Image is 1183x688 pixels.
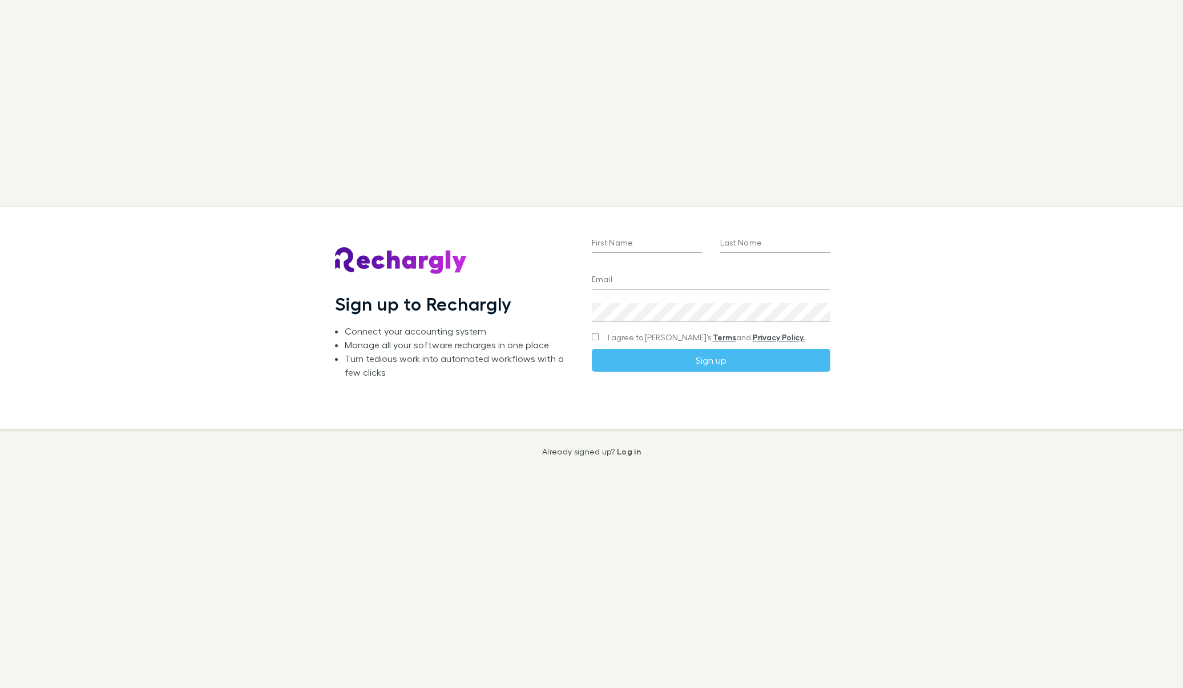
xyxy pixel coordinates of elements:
img: Rechargly's Logo [335,247,467,275]
span: I agree to [PERSON_NAME]’s and [608,332,805,343]
a: Privacy Policy. [753,332,805,342]
h1: Sign up to Rechargly [335,293,512,315]
a: Terms [713,332,736,342]
li: Connect your accounting system [345,324,573,338]
li: Manage all your software recharges in one place [345,338,573,352]
li: Turn tedious work into automated workflows with a few clicks [345,352,573,379]
p: Already signed up? [542,447,641,456]
button: Sign up [592,349,830,372]
a: Log in [617,446,641,456]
